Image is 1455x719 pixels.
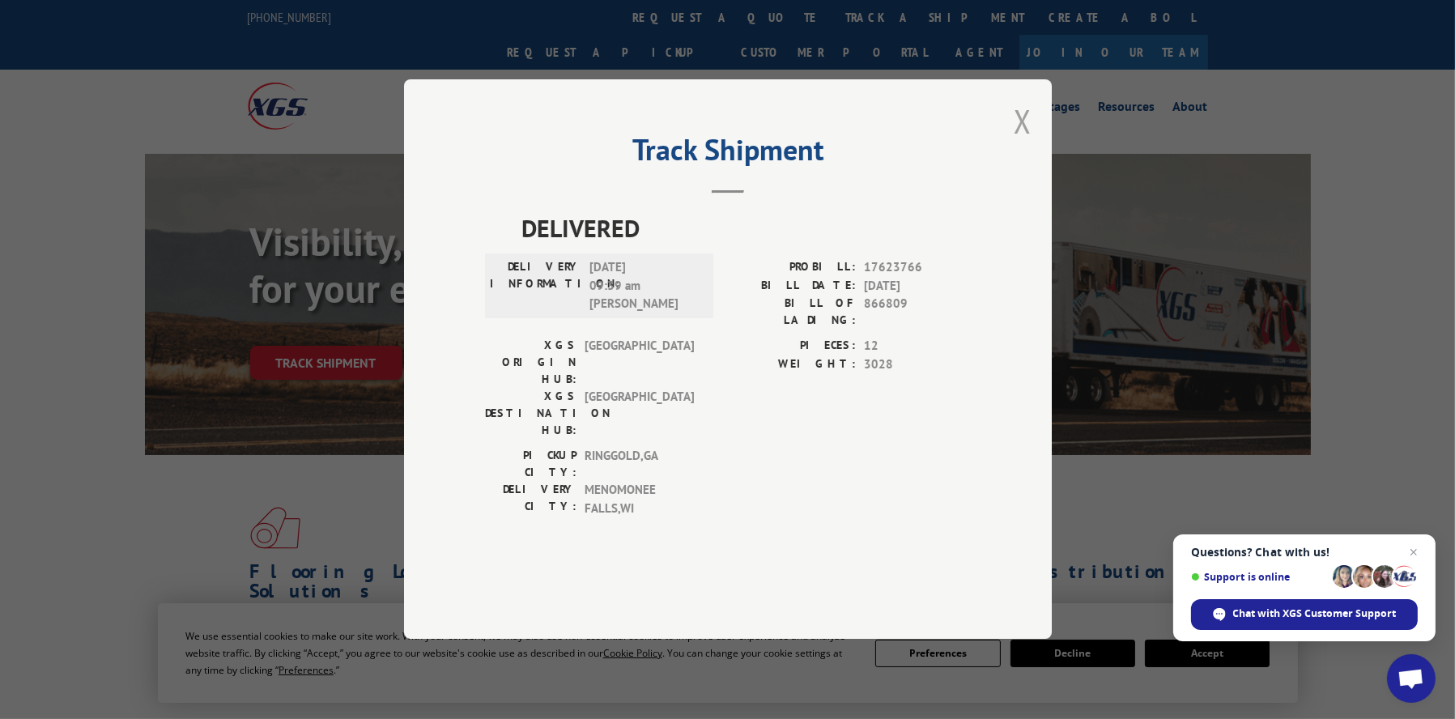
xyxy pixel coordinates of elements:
label: BILL OF LADING: [728,296,856,330]
button: Close modal [1014,100,1032,143]
label: DELIVERY CITY: [485,482,576,518]
span: 866809 [864,296,971,330]
span: 12 [864,338,971,356]
span: [GEOGRAPHIC_DATA] [585,338,694,389]
span: DELIVERED [521,211,971,247]
div: Open chat [1387,654,1436,703]
span: 3028 [864,355,971,374]
label: XGS DESTINATION HUB: [485,389,576,440]
div: Chat with XGS Customer Support [1191,599,1418,630]
label: DELIVERY INFORMATION: [490,259,581,314]
label: PROBILL: [728,259,856,278]
span: MENOMONEE FALLS , WI [585,482,694,518]
label: BILL DATE: [728,277,856,296]
span: RINGGOLD , GA [585,448,694,482]
label: PIECES: [728,338,856,356]
span: [DATE] [864,277,971,296]
span: [GEOGRAPHIC_DATA] [585,389,694,440]
span: Chat with XGS Customer Support [1233,606,1397,621]
span: Close chat [1404,542,1423,562]
span: 17623766 [864,259,971,278]
h2: Track Shipment [485,138,971,169]
span: Questions? Chat with us! [1191,546,1418,559]
label: XGS ORIGIN HUB: [485,338,576,389]
label: PICKUP CITY: [485,448,576,482]
span: Support is online [1191,571,1327,583]
label: WEIGHT: [728,355,856,374]
span: [DATE] 09:39 am [PERSON_NAME] [589,259,699,314]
